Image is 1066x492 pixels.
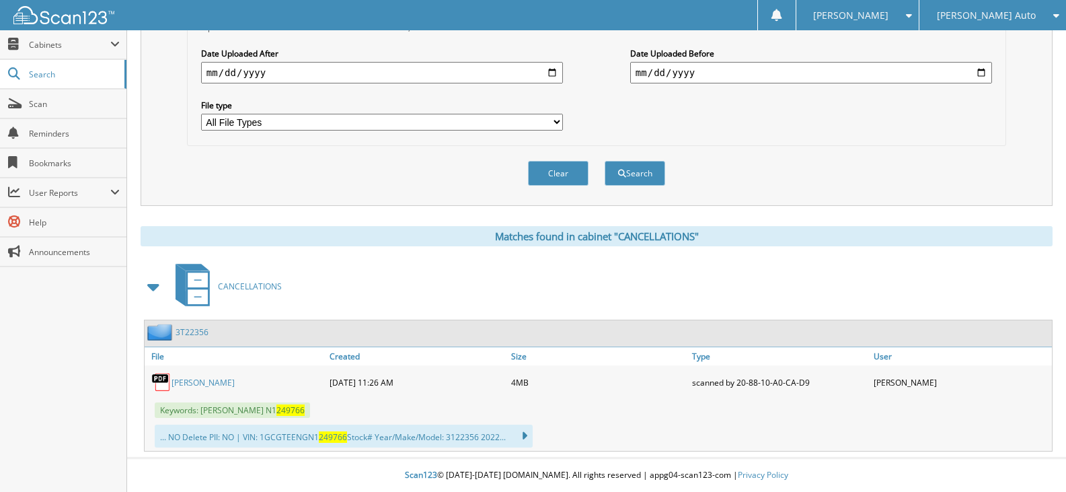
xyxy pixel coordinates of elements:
[605,161,665,186] button: Search
[13,6,114,24] img: scan123-logo-white.svg
[326,347,508,365] a: Created
[689,347,870,365] a: Type
[813,11,888,20] span: [PERSON_NAME]
[326,369,508,396] div: [DATE] 11:26 AM
[870,347,1052,365] a: User
[29,217,120,228] span: Help
[405,469,437,481] span: Scan123
[155,425,533,448] div: ... NO Delete PII: NO | VIN: 1GCGTEENGN1 Stock# Year/Make/Model: 3122356 2022...
[870,369,1052,396] div: [PERSON_NAME]
[201,100,563,111] label: File type
[141,226,1053,246] div: Matches found in cabinet "CANCELLATIONS"
[151,372,172,392] img: PDF.png
[155,402,310,418] span: Keywords: [PERSON_NAME] N1
[29,246,120,258] span: Announcements
[689,369,870,396] div: scanned by 20-88-10-A0-CA-D9
[738,469,788,481] a: Privacy Policy
[127,459,1066,492] div: © [DATE]-[DATE] [DOMAIN_NAME]. All rights reserved | appg04-scan123-com |
[276,405,305,416] span: 249766
[319,431,347,443] span: 249766
[29,187,110,199] span: User Reports
[999,427,1066,492] iframe: Chat Widget
[508,347,689,365] a: Size
[630,62,992,83] input: end
[172,377,235,388] a: [PERSON_NAME]
[528,161,588,186] button: Clear
[218,281,282,292] span: CANCELLATIONS
[937,11,1036,20] span: [PERSON_NAME] Auto
[201,62,563,83] input: start
[508,369,689,396] div: 4MB
[147,324,176,341] img: folder2.png
[201,48,563,59] label: Date Uploaded After
[145,347,326,365] a: File
[630,48,992,59] label: Date Uploaded Before
[29,39,110,50] span: Cabinets
[29,98,120,110] span: Scan
[29,157,120,169] span: Bookmarks
[167,260,282,313] a: CANCELLATIONS
[176,326,208,338] a: 3T22356
[29,69,118,80] span: Search
[29,128,120,139] span: Reminders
